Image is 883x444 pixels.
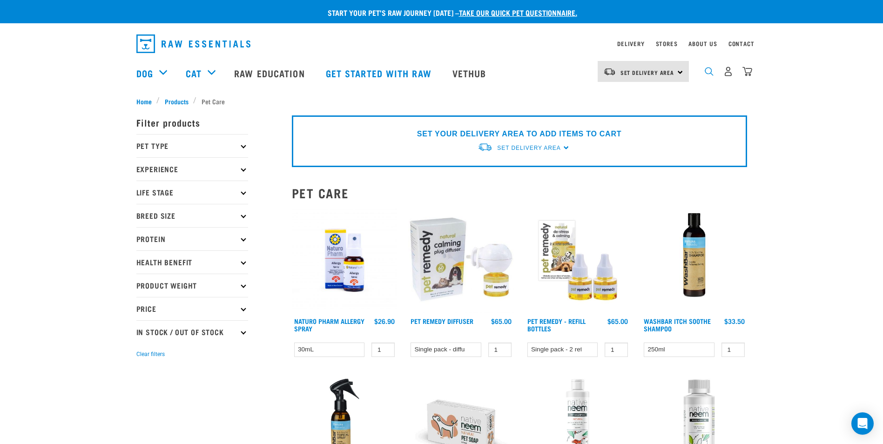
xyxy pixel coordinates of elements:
[605,343,628,357] input: 1
[656,42,678,45] a: Stores
[136,66,153,80] a: Dog
[136,134,248,157] p: Pet Type
[371,343,395,357] input: 1
[292,208,398,313] img: 2023 AUG RE Product1728
[411,319,473,323] a: Pet Remedy Diffuser
[136,96,747,106] nav: breadcrumbs
[459,10,577,14] a: take our quick pet questionnaire.
[136,111,248,134] p: Filter products
[723,67,733,76] img: user.png
[497,145,560,151] span: Set Delivery Area
[294,319,364,330] a: Naturo Pharm Allergy Spray
[129,31,755,57] nav: dropdown navigation
[136,274,248,297] p: Product Weight
[136,34,250,53] img: Raw Essentials Logo
[491,317,512,325] div: $65.00
[136,297,248,320] p: Price
[617,42,644,45] a: Delivery
[136,250,248,274] p: Health Benefit
[136,320,248,343] p: In Stock / Out Of Stock
[136,350,165,358] button: Clear filters
[705,67,714,76] img: home-icon-1@2x.png
[165,96,189,106] span: Products
[408,208,514,313] img: Pet Remedy
[292,186,747,200] h2: Pet Care
[136,96,157,106] a: Home
[488,343,512,357] input: 1
[724,317,745,325] div: $33.50
[607,317,628,325] div: $65.00
[136,204,248,227] p: Breed Size
[688,42,717,45] a: About Us
[136,227,248,250] p: Protein
[136,157,248,181] p: Experience
[620,71,674,74] span: Set Delivery Area
[644,319,711,330] a: WashBar Itch Soothe Shampoo
[721,343,745,357] input: 1
[160,96,193,106] a: Products
[641,208,747,313] img: Wash Bar Itch Soothe Shampoo
[417,128,621,140] p: SET YOUR DELIVERY AREA TO ADD ITEMS TO CART
[374,317,395,325] div: $26.90
[136,181,248,204] p: Life Stage
[186,66,202,80] a: Cat
[525,208,631,313] img: Pet remedy refills
[742,67,752,76] img: home-icon@2x.png
[317,54,443,92] a: Get started with Raw
[443,54,498,92] a: Vethub
[851,412,874,435] div: Open Intercom Messenger
[527,319,586,330] a: Pet Remedy - Refill Bottles
[478,142,492,152] img: van-moving.png
[136,96,152,106] span: Home
[603,67,616,76] img: van-moving.png
[728,42,755,45] a: Contact
[225,54,316,92] a: Raw Education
